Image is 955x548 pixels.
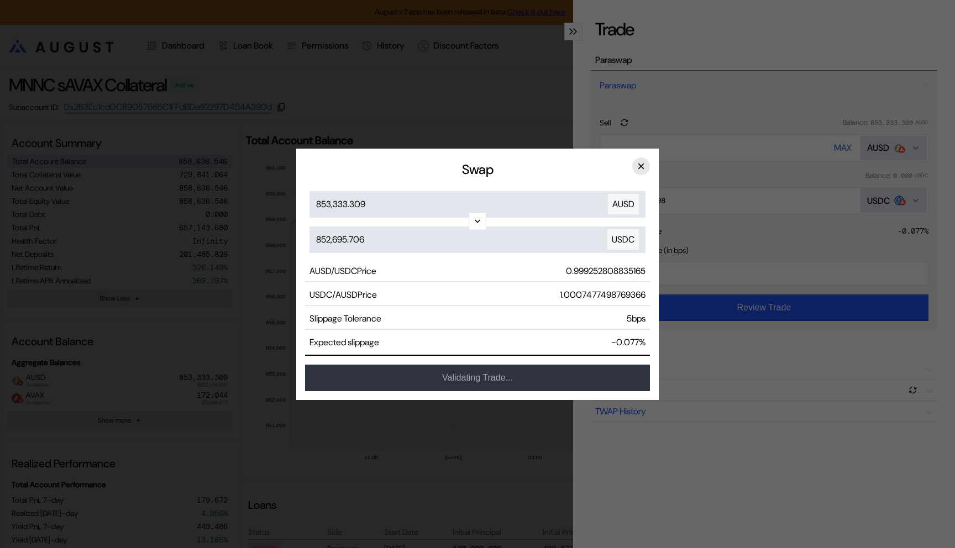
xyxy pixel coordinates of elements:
[316,198,365,210] span: 853,333.309
[607,229,639,250] div: USDC
[566,265,646,277] code: 0.999252808835165
[632,157,650,175] button: close modal
[309,289,377,301] span: USDC/AUSD Price
[560,289,646,301] code: 1.0007477498769366
[627,313,646,324] code: 5 bps
[309,313,381,324] span: Slippage Tolerance
[608,194,639,214] div: AUSD
[296,149,659,400] div: Review Trade
[316,234,364,245] span: 852,695.706
[309,336,379,348] span: Expected slippage
[611,336,646,348] code: -0.077%
[305,161,650,178] h2: Swap
[309,265,376,277] span: AUSD/USDC Price
[305,365,650,391] button: Validating Trade...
